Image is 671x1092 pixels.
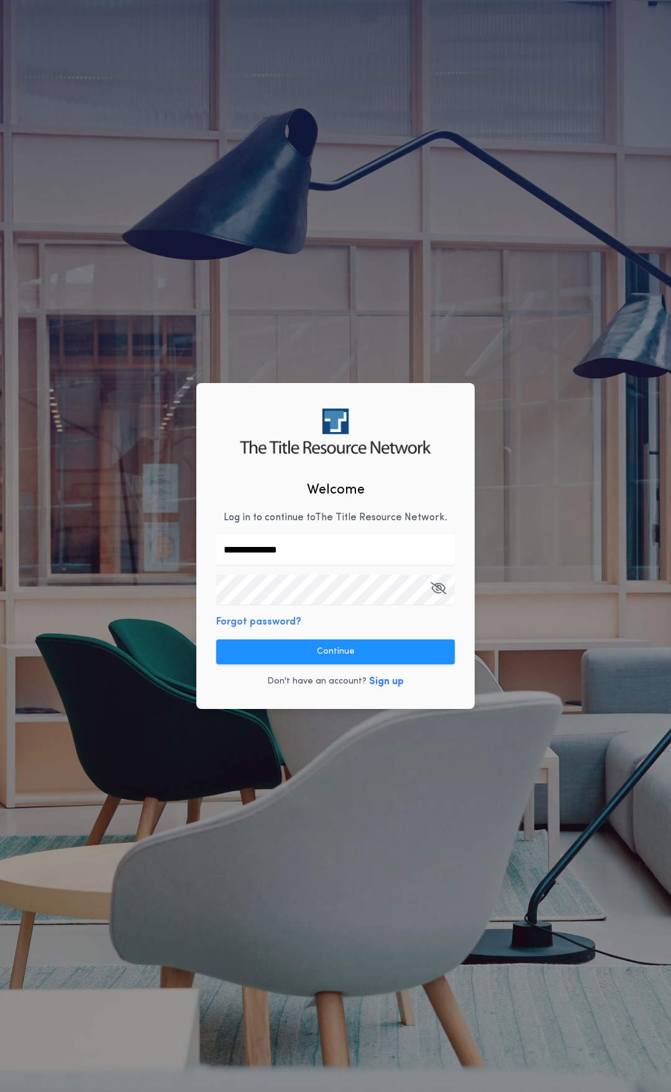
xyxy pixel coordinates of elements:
[240,408,431,454] img: logo
[216,615,301,629] button: Forgot password?
[216,639,455,664] button: Continue
[369,674,404,689] button: Sign up
[267,675,367,688] p: Don't have an account?
[224,510,447,525] p: Log in to continue to The Title Resource Network .
[307,480,365,500] h2: Welcome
